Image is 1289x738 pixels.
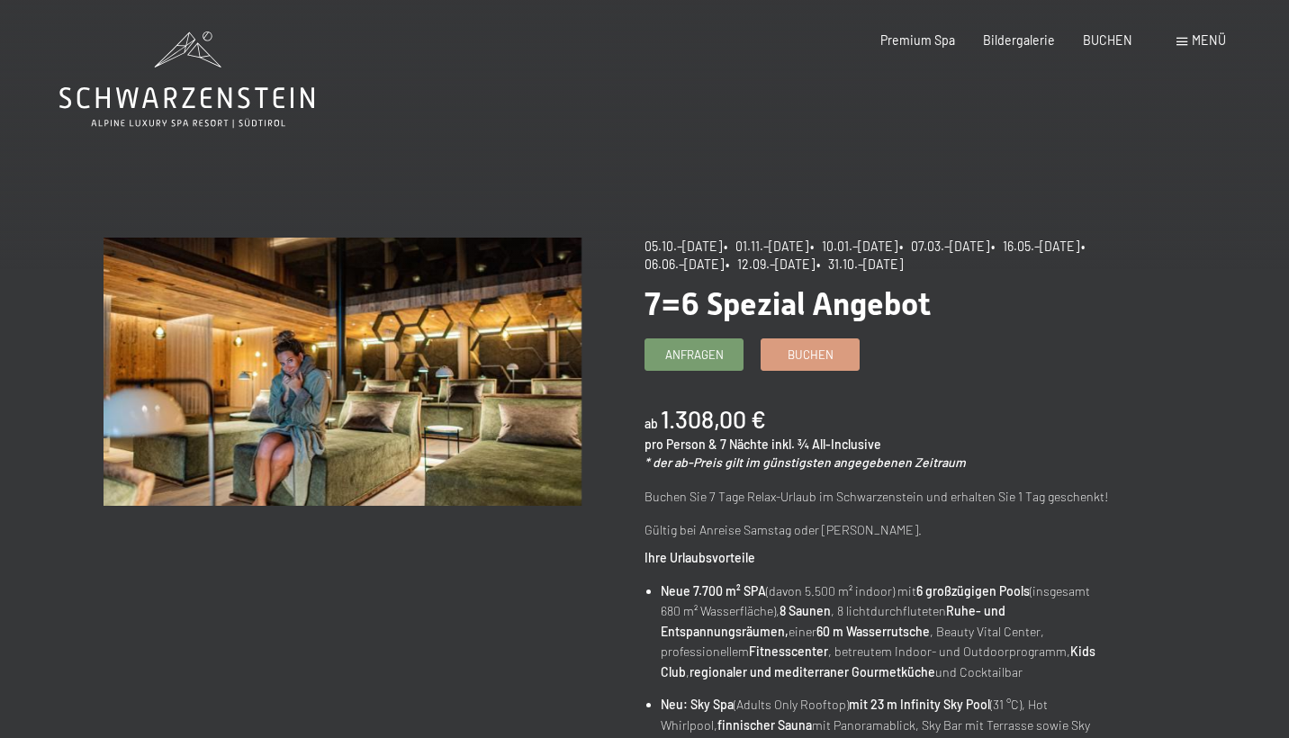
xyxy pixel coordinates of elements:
[661,643,1095,679] strong: Kids Club
[1083,32,1132,48] a: BUCHEN
[816,256,903,272] span: • 31.10.–[DATE]
[749,643,828,659] strong: Fitnesscenter
[720,436,769,452] span: 7 Nächte
[899,238,989,254] span: • 07.03.–[DATE]
[788,346,834,363] span: Buchen
[1192,32,1226,48] span: Menü
[916,583,1030,598] strong: 6 großzügigen Pools
[644,285,931,322] span: 7=6 Spezial Angebot
[645,339,743,369] a: Anfragen
[880,32,955,48] a: Premium Spa
[724,238,808,254] span: • 01.11.–[DATE]
[644,487,1122,508] p: Buchen Sie 7 Tage Relax-Urlaub im Schwarzenstein und erhalten Sie 1 Tag geschenkt!
[644,416,658,431] span: ab
[771,436,881,452] span: inkl. ¾ All-Inclusive
[983,32,1055,48] a: Bildergalerie
[690,664,935,679] strong: regionaler und mediterraner Gourmetküche
[991,238,1079,254] span: • 16.05.–[DATE]
[816,624,930,639] strong: 60 m Wasserrutsche
[644,454,966,470] em: * der ab-Preis gilt im günstigsten angegebenen Zeitraum
[665,346,724,363] span: Anfragen
[810,238,897,254] span: • 10.01.–[DATE]
[644,436,717,452] span: pro Person &
[661,583,766,598] strong: Neue 7.700 m² SPA
[726,256,815,272] span: • 12.09.–[DATE]
[644,238,722,254] span: 05.10.–[DATE]
[644,550,755,565] strong: Ihre Urlaubsvorteile
[104,238,581,506] img: 7=6 Spezial Angebot
[661,581,1122,683] li: (davon 5.500 m² indoor) mit (insgesamt 680 m² Wasserfläche), , 8 lichtdurchfluteten einer , Beaut...
[661,404,766,433] b: 1.308,00 €
[644,238,1090,272] span: • 06.06.–[DATE]
[762,339,859,369] a: Buchen
[849,697,990,712] strong: mit 23 m Infinity Sky Pool
[717,717,812,733] strong: finnischer Sauna
[780,603,831,618] strong: 8 Saunen
[661,697,734,712] strong: Neu: Sky Spa
[661,603,1005,639] strong: Ruhe- und Entspannungsräumen,
[644,520,1122,541] p: Gültig bei Anreise Samstag oder [PERSON_NAME].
